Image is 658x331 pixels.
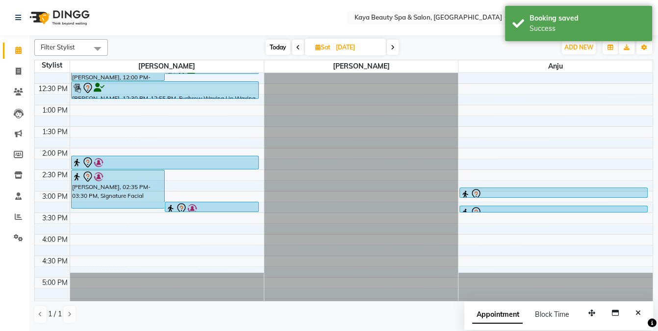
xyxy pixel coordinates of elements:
span: ADD NEW [564,44,593,51]
div: 4:30 PM [40,256,70,266]
div: 2:30 PM [40,170,70,180]
div: 3:00 PM [40,191,70,202]
span: Anju [458,60,653,72]
span: [PERSON_NAME] [70,60,264,72]
div: [PERSON_NAME], 03:00 PM-03:30 PM, Botanical Treatment [460,206,647,212]
div: 5:30 PM [40,299,70,309]
span: Sat [313,44,333,51]
div: 1:00 PM [40,105,70,116]
button: Close [631,306,645,321]
span: Today [266,40,290,55]
div: 1:30 PM [40,127,70,137]
div: Booking saved [530,13,645,24]
span: [PERSON_NAME] [264,60,458,72]
div: [PERSON_NAME], 02:15 PM-03:35 PM, Single Color Process [165,202,258,212]
input: 2025-10-04 [333,40,382,55]
div: 3:30 PM [40,213,70,223]
div: Success [530,24,645,34]
span: Appointment [472,306,523,324]
span: 1 / 1 [48,309,62,319]
span: Filter Stylist [41,43,75,51]
div: 12:30 PM [36,84,70,94]
span: Block Time [534,310,569,319]
div: [PERSON_NAME], 02:35 PM-03:30 PM, Signature Facial [72,170,165,208]
div: 4:00 PM [40,235,70,245]
button: ADD NEW [562,41,596,54]
div: [PERSON_NAME], 03:00 PM-03:30 PM, Botanical Treatment [460,188,647,197]
div: [PERSON_NAME], 12:30 PM-12:55 PM, Eyebrow Waxing,Lip Waxing [72,82,258,98]
img: logo [25,4,92,31]
div: Stylist [35,60,70,71]
div: 2:00 PM [40,148,70,159]
div: 5:00 PM [40,278,70,288]
div: [PERSON_NAME], 02:15 PM-03:35 PM, Single Color Process [72,156,258,169]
